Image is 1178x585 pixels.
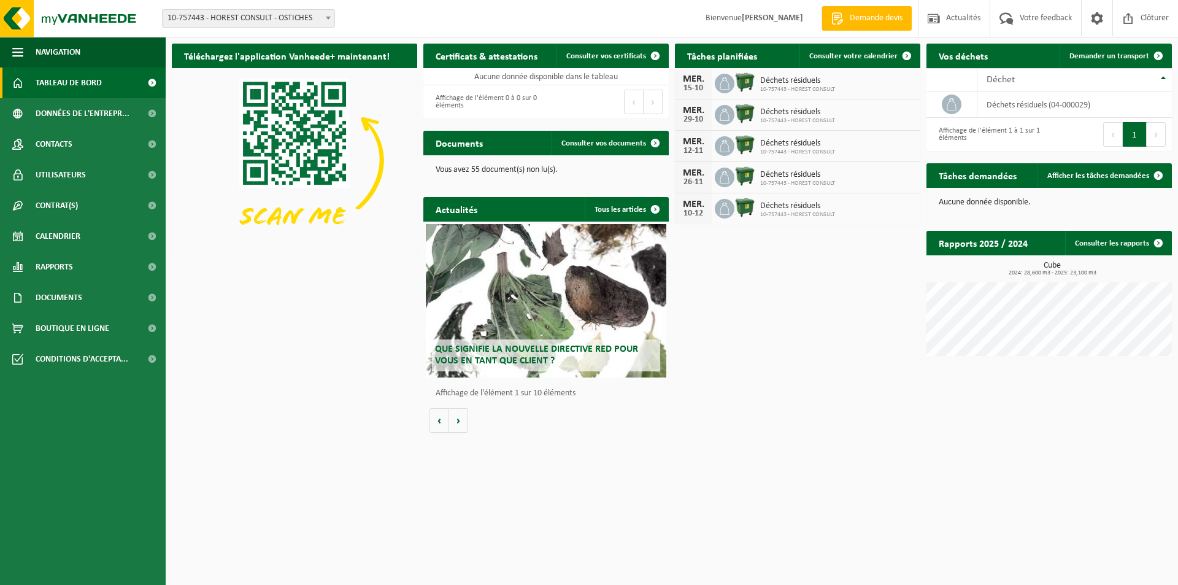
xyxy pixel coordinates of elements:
[162,9,335,28] span: 10-757443 - HOREST CONSULT - OSTICHES
[760,117,835,125] span: 10-757443 - HOREST CONSULT
[760,107,835,117] span: Déchets résiduels
[429,408,449,433] button: Vorige
[36,190,78,221] span: Contrat(s)
[734,197,755,218] img: WB-1100-HPE-GN-01
[681,106,706,115] div: MER.
[1069,52,1149,60] span: Demander un transport
[163,10,334,27] span: 10-757443 - HOREST CONSULT - OSTICHES
[987,75,1015,85] span: Déchet
[172,44,402,68] h2: Téléchargez l'application Vanheede+ maintenant!
[1037,163,1171,188] a: Afficher les tâches demandées
[926,231,1040,255] h2: Rapports 2025 / 2024
[1065,231,1171,255] a: Consulter les rapports
[926,163,1029,187] h2: Tâches demandées
[734,103,755,124] img: WB-1100-HPE-GN-01
[681,115,706,124] div: 29-10
[847,12,906,25] span: Demande devis
[36,344,128,374] span: Conditions d'accepta...
[933,270,1172,276] span: 2024: 28,600 m3 - 2025: 23,100 m3
[760,86,835,93] span: 10-757443 - HOREST CONSULT
[760,139,835,149] span: Déchets résiduels
[172,68,417,252] img: Download de VHEPlus App
[644,90,663,114] button: Next
[675,44,769,68] h2: Tâches planifiées
[36,129,72,160] span: Contacts
[681,84,706,93] div: 15-10
[585,197,668,222] a: Tous les articles
[734,134,755,155] img: WB-1100-HPE-GN-01
[760,201,835,211] span: Déchets résiduels
[36,98,129,129] span: Données de l'entrepr...
[1047,172,1149,180] span: Afficher les tâches demandées
[760,170,835,180] span: Déchets résiduels
[681,137,706,147] div: MER.
[36,37,80,68] span: Navigation
[436,166,656,174] p: Vous avez 55 document(s) non lu(s).
[734,166,755,187] img: WB-1100-HPE-GN-01
[624,90,644,114] button: Previous
[436,389,663,398] p: Affichage de l'élément 1 sur 10 éléments
[36,282,82,313] span: Documents
[566,52,646,60] span: Consulter vos certificats
[449,408,468,433] button: Volgende
[36,68,102,98] span: Tableau de bord
[933,262,1172,276] h3: Cube
[799,44,919,68] a: Consulter votre calendrier
[939,198,1160,207] p: Aucune donnée disponible.
[556,44,668,68] a: Consulter vos certificats
[426,224,666,378] a: Que signifie la nouvelle directive RED pour vous en tant que client ?
[760,76,835,86] span: Déchets résiduels
[36,160,86,190] span: Utilisateurs
[1147,122,1166,147] button: Next
[809,52,898,60] span: Consulter votre calendrier
[1123,122,1147,147] button: 1
[760,211,835,219] span: 10-757443 - HOREST CONSULT
[681,178,706,187] div: 26-11
[423,44,550,68] h2: Certificats & attestations
[435,344,638,366] span: Que signifie la nouvelle directive RED pour vous en tant que client ?
[1060,44,1171,68] a: Demander un transport
[681,74,706,84] div: MER.
[760,149,835,156] span: 10-757443 - HOREST CONSULT
[36,221,80,252] span: Calendrier
[734,72,755,93] img: WB-1100-HPE-GN-01
[933,121,1043,148] div: Affichage de l'élément 1 à 1 sur 1 éléments
[36,313,109,344] span: Boutique en ligne
[926,44,1000,68] h2: Vos déchets
[429,88,540,115] div: Affichage de l'élément 0 à 0 sur 0 éléments
[36,252,73,282] span: Rapports
[760,180,835,187] span: 10-757443 - HOREST CONSULT
[681,209,706,218] div: 10-12
[423,68,669,85] td: Aucune donnée disponible dans le tableau
[423,197,490,221] h2: Actualités
[681,200,706,209] div: MER.
[977,91,1172,118] td: déchets résiduels (04-000029)
[1103,122,1123,147] button: Previous
[552,131,668,155] a: Consulter vos documents
[681,168,706,178] div: MER.
[681,147,706,155] div: 12-11
[822,6,912,31] a: Demande devis
[742,14,803,23] strong: [PERSON_NAME]
[561,139,646,147] span: Consulter vos documents
[423,131,495,155] h2: Documents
